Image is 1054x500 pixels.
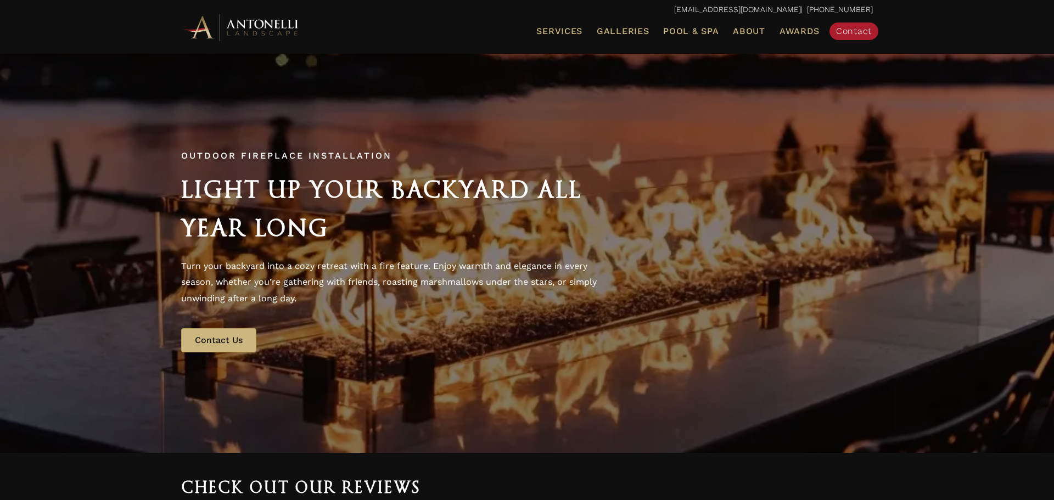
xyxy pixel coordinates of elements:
a: About [728,24,770,38]
span: Galleries [597,26,649,36]
a: Contact Us [181,328,256,352]
span: Light Up Your Backyard All Year Long [181,176,582,241]
span: Outdoor Fireplace Installation [181,150,392,161]
a: Galleries [592,24,653,38]
a: Awards [775,24,824,38]
a: Pool & Spa [659,24,723,38]
span: About [733,27,765,36]
img: Antonelli Horizontal Logo [181,12,302,42]
p: | [PHONE_NUMBER] [181,3,873,17]
span: Pool & Spa [663,26,719,36]
span: Contact Us [195,335,243,345]
span: Awards [780,26,820,36]
span: Check out our reviews [181,478,421,497]
a: Contact [829,23,878,40]
span: Contact [836,26,872,36]
span: Services [536,27,582,36]
a: [EMAIL_ADDRESS][DOMAIN_NAME] [674,5,801,14]
span: Turn your backyard into a cozy retreat with a fire feature. Enjoy warmth and elegance in every se... [181,261,597,304]
a: Services [532,24,587,38]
